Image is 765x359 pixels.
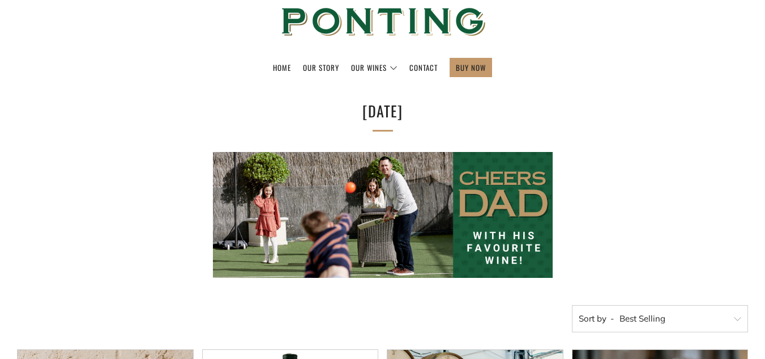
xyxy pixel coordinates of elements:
[213,98,553,125] h1: [DATE]
[351,58,398,77] a: Our Wines
[303,58,339,77] a: Our Story
[273,58,291,77] a: Home
[456,58,486,77] a: BUY NOW
[409,58,438,77] a: Contact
